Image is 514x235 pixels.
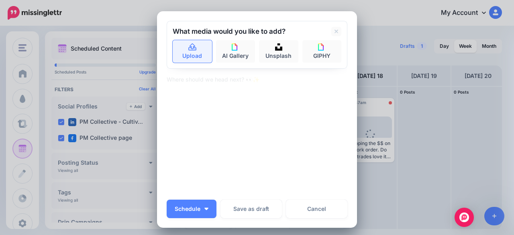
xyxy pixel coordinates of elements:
[318,43,325,51] img: icon-giphy-square.png
[167,200,216,218] button: Schedule
[220,200,282,218] button: Save as draft
[302,40,342,63] a: GIPHY
[216,40,255,63] a: AI Gallery
[232,43,239,51] img: icon-giphy-square.png
[286,200,347,218] a: Cancel
[173,40,212,63] a: Upload
[455,208,474,227] div: Open Intercom Messenger
[275,43,282,51] img: icon-unsplash-square.png
[173,28,286,35] h2: What media would you like to add?
[259,40,298,63] a: Unsplash
[204,208,208,210] img: arrow-down-white.png
[175,206,200,212] span: Schedule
